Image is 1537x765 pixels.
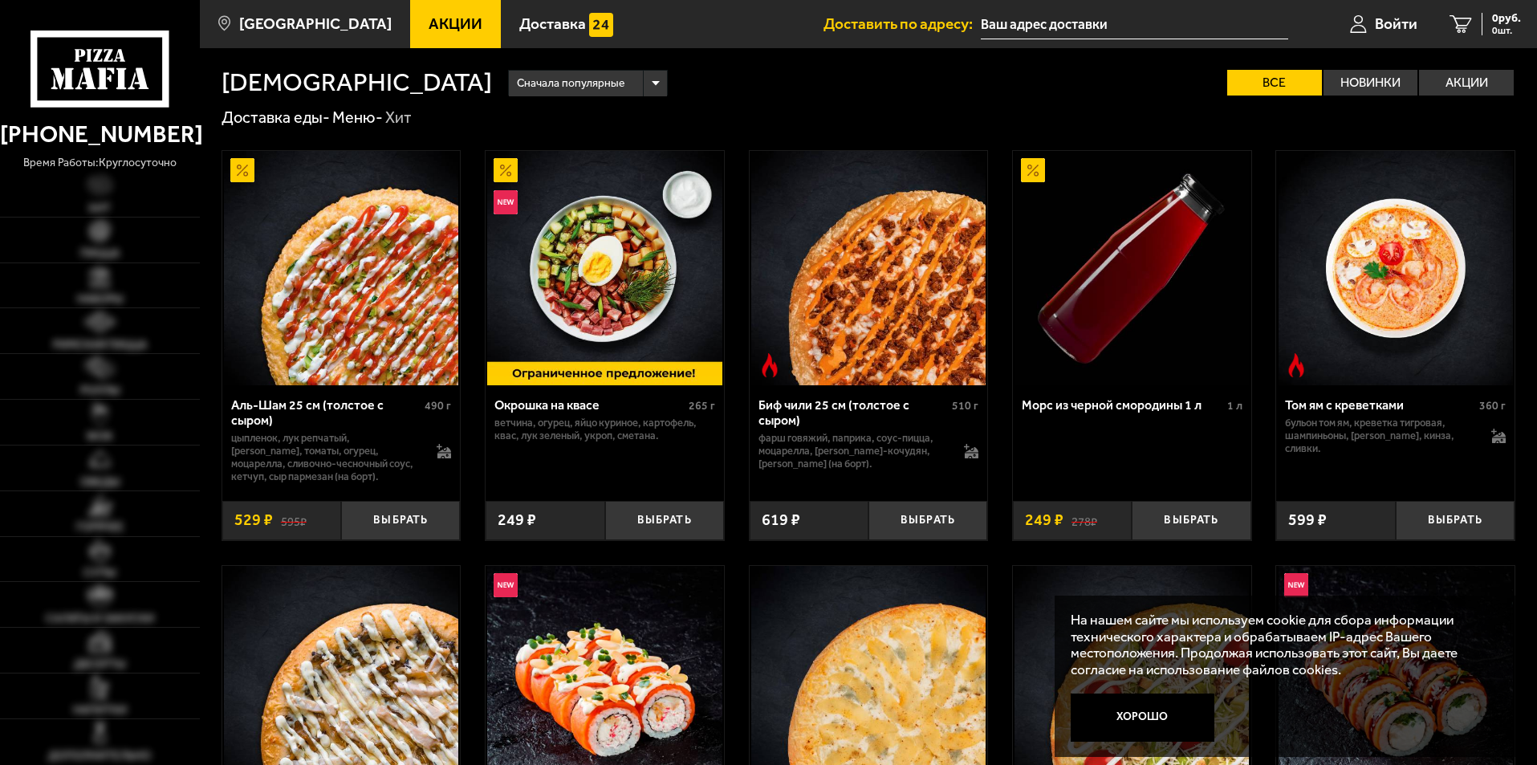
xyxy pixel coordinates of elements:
img: Острое блюдо [758,353,782,377]
img: Новинка [494,190,518,214]
div: Хит [385,108,412,128]
span: Дополнительно [48,751,151,762]
p: ветчина, огурец, яйцо куриное, картофель, квас, лук зеленый, укроп, сметана. [494,417,715,442]
span: WOK [87,431,113,442]
span: Пицца [80,248,120,259]
img: Акционный [230,158,254,182]
button: Выбрать [605,501,724,540]
p: цыпленок, лук репчатый, [PERSON_NAME], томаты, огурец, моцарелла, сливочно-чесночный соус, кетчуп... [231,432,421,483]
div: Биф чили 25 см (толстое с сыром) [758,397,949,428]
a: АкционныйМорс из черной смородины 1 л [1013,151,1251,385]
label: Новинки [1324,70,1418,96]
span: 0 руб. [1492,13,1521,24]
button: Выбрать [868,501,987,540]
span: Акции [429,16,482,31]
span: Наборы [77,294,123,305]
span: Доставить по адресу: [823,16,981,31]
input: Ваш адрес доставки [981,10,1288,39]
p: На нашем сайте мы используем cookie для сбора информации технического характера и обрабатываем IP... [1071,612,1490,678]
label: Акции [1419,70,1514,96]
span: Напитки [73,705,127,716]
span: 490 г [425,399,451,413]
p: бульон том ям, креветка тигровая, шампиньоны, [PERSON_NAME], кинза, сливки. [1285,417,1475,455]
span: Доставка [519,16,586,31]
a: Острое блюдоТом ям с креветками [1276,151,1515,385]
span: Сначала популярные [517,68,624,99]
div: Морс из черной смородины 1 л [1022,397,1223,413]
span: 249 ₽ [498,512,536,528]
button: Выбрать [1132,501,1250,540]
div: Аль-Шам 25 см (толстое с сыром) [231,397,421,428]
span: Хит [88,203,111,214]
span: 529 ₽ [234,512,273,528]
img: Новинка [1284,573,1308,597]
p: фарш говяжий, паприка, соус-пицца, моцарелла, [PERSON_NAME]-кочудян, [PERSON_NAME] (на борт). [758,432,949,470]
s: 278 ₽ [1071,512,1097,528]
div: Окрошка на квасе [494,397,685,413]
span: Обеды [80,477,120,488]
img: Аль-Шам 25 см (толстое с сыром) [224,151,458,385]
img: 15daf4d41897b9f0e9f617042186c801.svg [589,13,613,37]
img: Биф чили 25 см (толстое с сыром) [751,151,986,385]
span: Супы [83,568,116,579]
a: Доставка еды- [222,108,330,127]
span: Роллы [80,385,120,397]
span: 619 ₽ [762,512,800,528]
s: 595 ₽ [281,512,307,528]
img: Окрошка на квасе [487,151,722,385]
img: Акционный [1021,158,1045,182]
a: Острое блюдоБиф чили 25 см (толстое с сыром) [750,151,988,385]
span: Римская пицца [53,340,147,351]
label: Все [1227,70,1322,96]
span: Салаты и закуски [46,613,154,625]
span: 1 л [1227,399,1242,413]
span: [GEOGRAPHIC_DATA] [239,16,392,31]
button: Выбрать [1396,501,1515,540]
span: 360 г [1479,399,1506,413]
a: Меню- [332,108,383,127]
div: Том ям с креветками [1285,397,1475,413]
img: Том ям с креветками [1279,151,1513,385]
span: 249 ₽ [1025,512,1063,528]
h1: [DEMOGRAPHIC_DATA] [222,70,492,96]
img: Новинка [494,573,518,597]
img: Морс из черной смородины 1 л [1015,151,1249,385]
span: Горячее [76,522,124,533]
span: Десерты [74,659,125,670]
img: Острое блюдо [1284,353,1308,377]
img: Акционный [494,158,518,182]
a: АкционныйНовинкаОкрошка на квасе [486,151,724,385]
button: Выбрать [341,501,460,540]
span: 510 г [952,399,978,413]
span: 265 г [689,399,715,413]
span: 599 ₽ [1288,512,1327,528]
button: Хорошо [1071,694,1215,742]
span: Войти [1375,16,1417,31]
span: 0 шт. [1492,26,1521,35]
a: АкционныйАль-Шам 25 см (толстое с сыром) [222,151,461,385]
